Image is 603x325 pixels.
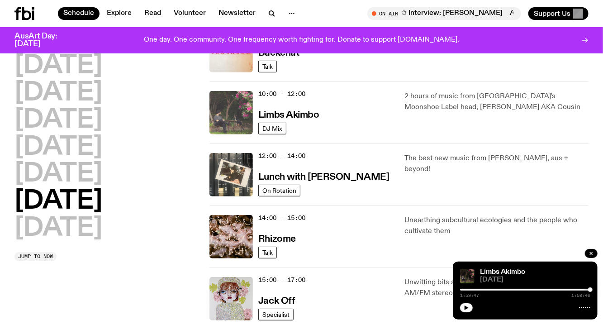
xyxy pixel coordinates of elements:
a: Schedule [58,7,100,20]
img: a dotty lady cuddling her cat amongst flowers [209,277,253,320]
h3: Limbs Akimbo [258,110,319,120]
span: 12:00 - 14:00 [258,152,305,160]
a: Lunch with [PERSON_NAME] [258,171,389,182]
p: 2 hours of music from [GEOGRAPHIC_DATA]'s Moonshoe Label head, [PERSON_NAME] AKA Cousin [404,91,589,113]
p: Unearthing subcultural ecologies and the people who cultivate them [404,215,589,237]
img: Jackson sits at an outdoor table, legs crossed and gazing at a black and brown dog also sitting a... [460,269,475,283]
a: On Rotation [258,185,300,196]
img: A close up picture of a bunch of ginger roots. Yellow squiggles with arrows, hearts and dots are ... [209,215,253,258]
span: 15:00 - 17:00 [258,276,305,284]
span: 1:59:47 [460,293,479,298]
span: 10:00 - 12:00 [258,90,305,98]
h3: Lunch with [PERSON_NAME] [258,172,389,182]
p: One day. One community. One frequency worth fighting for. Donate to support [DOMAIN_NAME]. [144,36,459,44]
a: Talk [258,61,277,72]
a: DJ Mix [258,123,286,134]
span: [DATE] [480,277,590,283]
a: Rhizome [258,233,296,244]
img: A polaroid of Ella Avni in the studio on top of the mixer which is also located in the studio. [209,153,253,196]
button: [DATE] [14,135,102,160]
span: 14:00 - 15:00 [258,214,305,222]
span: 1:59:49 [571,293,590,298]
button: [DATE] [14,216,102,241]
p: Unwitting bits and class action with Sydney's antidote to AM/FM stereo types, [PERSON_NAME]. [404,277,589,299]
span: Jump to now [18,254,53,259]
span: Talk [262,249,273,256]
button: [DATE] [14,189,102,214]
a: Talk [258,247,277,258]
button: Jump to now [14,252,57,261]
h3: Rhizome [258,234,296,244]
a: Volunteer [168,7,211,20]
button: On AirArvos with [PERSON_NAME] ✩ Interview: [PERSON_NAME]Arvos with [PERSON_NAME] ✩ Interview: [P... [367,7,521,20]
a: Limbs Akimbo [258,109,319,120]
span: DJ Mix [262,125,282,132]
a: Explore [101,7,137,20]
span: On Rotation [262,187,296,194]
img: Jackson sits at an outdoor table, legs crossed and gazing at a black and brown dog also sitting a... [209,91,253,134]
span: Talk [262,63,273,70]
button: [DATE] [14,162,102,187]
button: [DATE] [14,81,102,106]
button: [DATE] [14,108,102,133]
span: Support Us [534,10,570,18]
a: Limbs Akimbo [480,268,525,276]
h3: AusArt Day: [DATE] [14,33,72,48]
span: Specialist [262,311,290,318]
h3: Jack Off [258,296,295,306]
a: Specialist [258,309,294,320]
a: Jack Off [258,295,295,306]
button: Support Us [528,7,589,20]
a: Read [139,7,166,20]
p: The best new music from [PERSON_NAME], aus + beyond! [404,153,589,175]
a: Newsletter [213,7,261,20]
button: [DATE] [14,53,102,79]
